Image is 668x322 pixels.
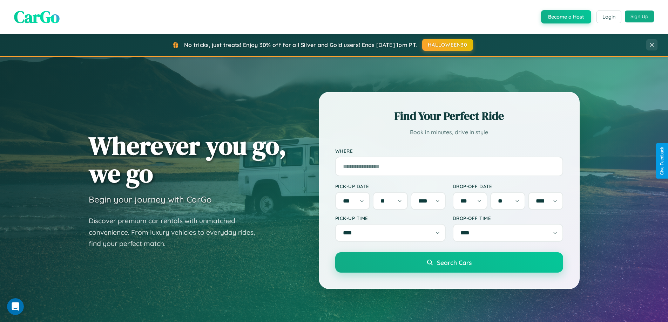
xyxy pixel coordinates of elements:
div: Give Feedback [660,147,664,175]
label: Drop-off Time [453,215,563,221]
span: Search Cars [437,259,472,266]
button: Search Cars [335,252,563,273]
label: Pick-up Time [335,215,446,221]
label: Pick-up Date [335,183,446,189]
span: CarGo [14,5,60,28]
label: Drop-off Date [453,183,563,189]
span: No tricks, just treats! Enjoy 30% off for all Silver and Gold users! Ends [DATE] 1pm PT. [184,41,417,48]
h3: Begin your journey with CarGo [89,194,212,205]
button: HALLOWEEN30 [422,39,473,51]
p: Book in minutes, drive in style [335,127,563,137]
h2: Find Your Perfect Ride [335,108,563,124]
button: Sign Up [625,11,654,22]
label: Where [335,148,563,154]
p: Discover premium car rentals with unmatched convenience. From luxury vehicles to everyday rides, ... [89,215,264,249]
button: Become a Host [541,10,591,23]
button: Login [596,11,621,23]
h1: Wherever you go, we go [89,132,286,187]
iframe: Intercom live chat [7,298,24,315]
